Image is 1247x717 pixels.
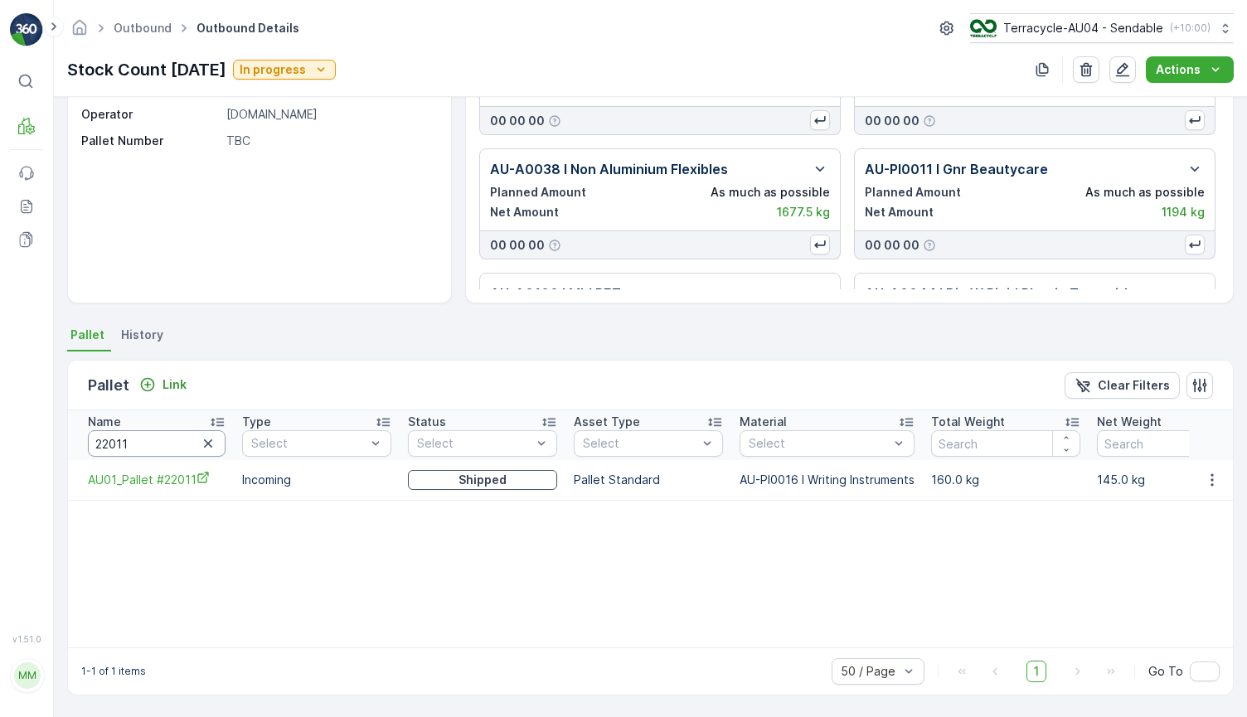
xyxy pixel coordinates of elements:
[490,159,728,179] p: AU-A0038 I Non Aluminium Flexibles
[10,634,43,644] span: v 1.51.0
[10,647,43,704] button: MM
[490,237,545,254] p: 00 00 00
[226,133,434,149] p: TBC
[740,414,787,430] p: Material
[408,470,557,490] button: Shipped
[490,184,586,201] p: Planned Amount
[14,662,41,689] div: MM
[574,472,723,488] p: Pallet Standard
[931,472,1080,488] p: 160.0 kg
[1097,414,1162,430] p: Net Weight
[242,414,271,430] p: Type
[490,283,621,303] p: AU-A0100 I Mbl PET
[865,113,919,129] p: 00 00 00
[133,375,193,395] button: Link
[226,106,434,123] p: [DOMAIN_NAME]
[88,414,121,430] p: Name
[923,239,936,252] div: Help Tooltip Icon
[865,204,934,220] p: Net Amount
[163,376,187,393] p: Link
[242,472,391,488] p: Incoming
[1170,22,1211,35] p: ( +10:00 )
[417,435,531,452] p: Select
[548,239,561,252] div: Help Tooltip Icon
[1065,372,1180,399] button: Clear Filters
[1156,61,1201,78] p: Actions
[67,57,226,82] p: Stock Count [DATE]
[408,414,446,430] p: Status
[865,184,961,201] p: Planned Amount
[1146,56,1234,83] button: Actions
[490,204,559,220] p: Net Amount
[121,327,163,343] span: History
[240,61,306,78] p: In progress
[10,13,43,46] img: logo
[970,19,997,37] img: terracycle_logo.png
[114,21,172,35] a: Outbound
[923,114,936,128] div: Help Tooltip Icon
[81,133,220,149] p: Pallet Number
[490,113,545,129] p: 00 00 00
[81,106,220,123] p: Operator
[88,374,129,397] p: Pallet
[81,665,146,678] p: 1-1 of 1 items
[749,435,889,452] p: Select
[777,204,830,220] p: 1677.5 kg
[1162,204,1205,220] p: 1194 kg
[1097,430,1246,457] input: Search
[459,472,507,488] p: Shipped
[931,414,1005,430] p: Total Weight
[70,327,104,343] span: Pallet
[193,20,303,36] span: Outbound Details
[740,472,915,488] p: AU-PI0016 I Writing Instruments
[1098,377,1170,394] p: Clear Filters
[970,13,1234,43] button: Terracycle-AU04 - Sendable(+10:00)
[233,60,336,80] button: In progress
[583,435,697,452] p: Select
[1148,663,1183,680] span: Go To
[711,184,830,201] p: As much as possible
[88,471,226,488] a: AU01_Pallet #22011
[865,159,1048,179] p: AU-PI0011 I Gnr Beautycare
[1003,20,1163,36] p: Terracycle-AU04 - Sendable
[251,435,366,452] p: Select
[70,25,89,39] a: Homepage
[1097,472,1246,488] p: 145.0 kg
[1026,661,1046,682] span: 1
[931,430,1080,457] input: Search
[865,283,1178,323] p: AU-A0044 I Big W Rigid Plastic Toys with Electronics
[865,237,919,254] p: 00 00 00
[88,430,226,457] input: Search
[548,114,561,128] div: Help Tooltip Icon
[1085,184,1205,201] p: As much as possible
[574,414,640,430] p: Asset Type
